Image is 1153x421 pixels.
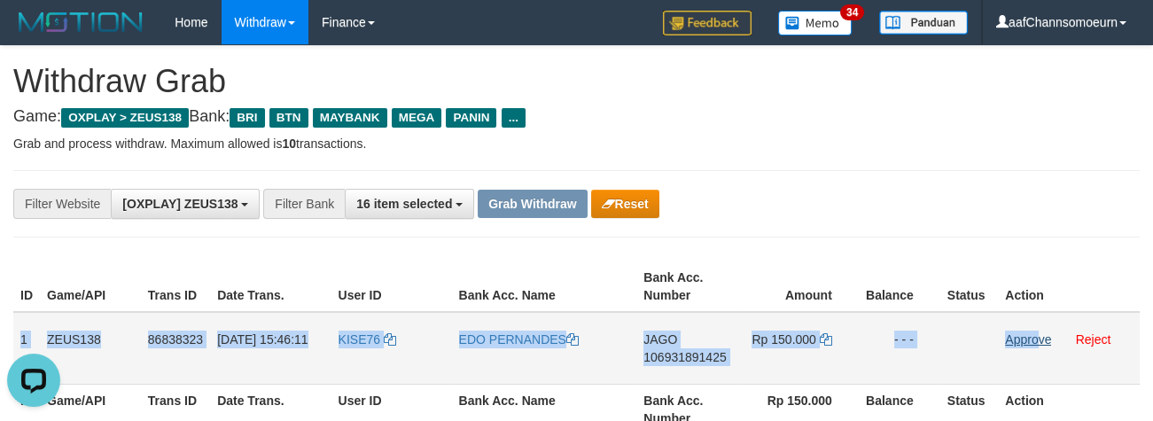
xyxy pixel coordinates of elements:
[111,189,260,219] button: [OXPLAY] ZEUS138
[998,261,1140,312] th: Action
[840,4,864,20] span: 34
[591,190,659,218] button: Reset
[859,261,940,312] th: Balance
[392,108,442,128] span: MEGA
[452,261,637,312] th: Bank Acc. Name
[313,108,387,128] span: MAYBANK
[13,64,1140,99] h1: Withdraw Grab
[752,332,815,347] span: Rp 150.000
[263,189,345,219] div: Filter Bank
[459,332,579,347] a: EDO PERNANDES
[478,190,587,218] button: Grab Withdraw
[643,350,726,364] span: Copy 106931891425 to clipboard
[331,261,452,312] th: User ID
[148,332,203,347] span: 86838323
[141,261,210,312] th: Trans ID
[217,332,308,347] span: [DATE] 15:46:11
[40,312,141,385] td: ZEUS138
[859,312,940,385] td: - - -
[356,197,452,211] span: 16 item selected
[879,11,968,35] img: panduan.png
[820,332,832,347] a: Copy 150000 to clipboard
[230,108,264,128] span: BRI
[339,332,380,347] span: KISE76
[1005,332,1051,347] a: Approve
[210,261,331,312] th: Date Trans.
[282,136,296,151] strong: 10
[636,261,739,312] th: Bank Acc. Number
[40,261,141,312] th: Game/API
[13,9,148,35] img: MOTION_logo.png
[739,261,859,312] th: Amount
[13,312,40,385] td: 1
[269,108,308,128] span: BTN
[61,108,189,128] span: OXPLAY > ZEUS138
[339,332,396,347] a: KISE76
[345,189,474,219] button: 16 item selected
[663,11,752,35] img: Feedback.jpg
[122,197,238,211] span: [OXPLAY] ZEUS138
[446,108,496,128] span: PANIN
[13,261,40,312] th: ID
[13,189,111,219] div: Filter Website
[1076,332,1111,347] a: Reject
[13,135,1140,152] p: Grab and process withdraw. Maximum allowed is transactions.
[7,7,60,60] button: Open LiveChat chat widget
[13,108,1140,126] h4: Game: Bank:
[502,108,526,128] span: ...
[643,332,677,347] span: JAGO
[940,261,999,312] th: Status
[778,11,853,35] img: Button%20Memo.svg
